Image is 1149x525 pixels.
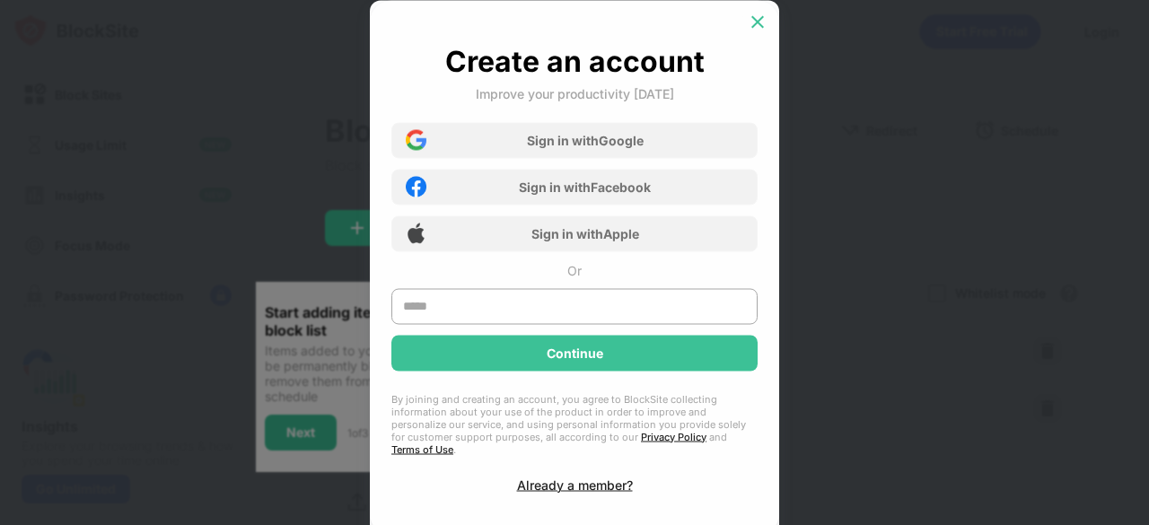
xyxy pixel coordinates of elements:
div: Create an account [445,43,705,78]
div: Improve your productivity [DATE] [476,85,674,101]
img: apple-icon.png [406,223,426,244]
div: Sign in with Facebook [519,179,651,195]
img: google-icon.png [406,130,426,151]
a: Terms of Use [391,442,453,455]
div: Already a member? [517,477,633,492]
div: Sign in with Apple [531,226,639,241]
div: Or [567,262,582,277]
div: By joining and creating an account, you agree to BlockSite collecting information about your use ... [391,392,758,455]
img: facebook-icon.png [406,177,426,197]
div: Sign in with Google [527,133,644,148]
div: Continue [547,346,603,360]
a: Privacy Policy [641,430,706,442]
